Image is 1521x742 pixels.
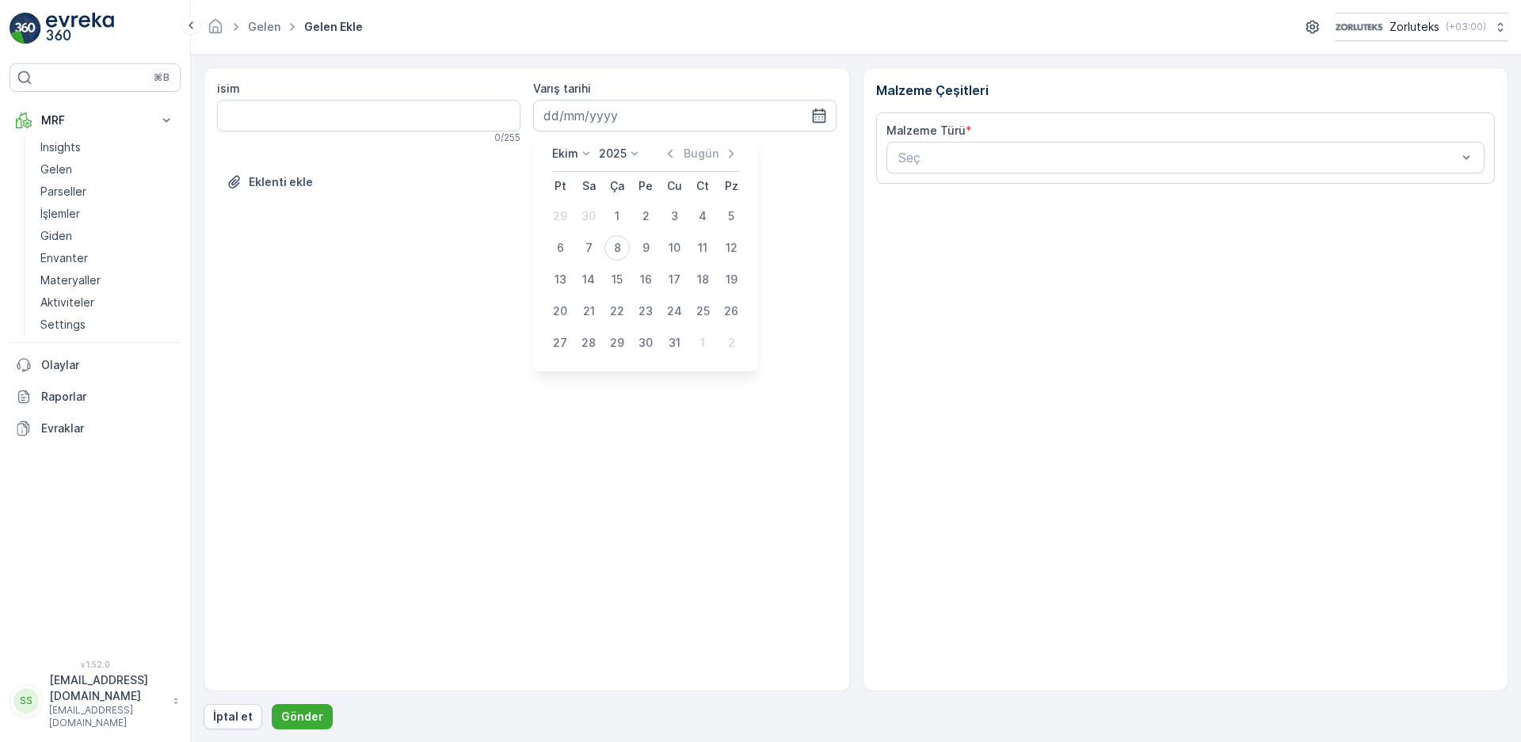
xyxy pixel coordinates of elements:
p: Seç [898,148,1458,167]
p: [EMAIL_ADDRESS][DOMAIN_NAME] [49,672,165,704]
div: 26 [719,299,744,324]
a: Envanter [34,247,181,269]
p: Parseller [40,184,86,200]
div: 10 [661,235,687,261]
a: Insights [34,136,181,158]
p: 0 / 255 [494,131,520,144]
button: İptal et [204,704,262,729]
span: Gelen ekle [301,19,366,35]
a: Giden [34,225,181,247]
div: 17 [661,267,687,292]
div: 15 [604,267,630,292]
button: SS[EMAIL_ADDRESS][DOMAIN_NAME][EMAIL_ADDRESS][DOMAIN_NAME] [10,672,181,729]
div: 31 [661,330,687,356]
div: 9 [633,235,658,261]
div: 11 [690,235,715,261]
a: İşlemler [34,203,181,225]
p: Evraklar [41,420,174,436]
img: logo_light-DOdMpM7g.png [46,13,114,44]
label: Varış tarihi [533,82,591,95]
a: Parseller [34,181,181,203]
p: [EMAIL_ADDRESS][DOMAIN_NAME] [49,704,165,729]
p: ⌘B [154,71,170,84]
div: 6 [547,235,573,261]
p: Olaylar [41,357,174,373]
div: 28 [576,330,601,356]
div: 3 [661,204,687,229]
img: logo [10,13,41,44]
div: 25 [690,299,715,324]
a: Gelen [248,20,280,33]
p: Aktiviteler [40,295,94,310]
label: isim [217,82,240,95]
div: 18 [690,267,715,292]
div: 16 [633,267,658,292]
div: 30 [633,330,658,356]
th: Pazar [717,172,745,200]
p: Bugün [684,146,719,162]
p: Materyaller [40,272,101,288]
a: Gelen [34,158,181,181]
p: İşlemler [40,206,80,222]
div: 2 [719,330,744,356]
th: Salı [574,172,603,200]
a: Olaylar [10,349,181,381]
div: 14 [576,267,601,292]
div: 1 [690,330,715,356]
div: 7 [576,235,601,261]
div: 29 [604,330,630,356]
a: Evraklar [10,413,181,444]
button: Dosya Yükle [217,169,322,195]
p: Envanter [40,250,88,266]
div: 2 [633,204,658,229]
a: Materyaller [34,269,181,291]
p: Zorluteks [1389,19,1439,35]
div: 4 [690,204,715,229]
p: Gönder [281,709,323,725]
button: Gönder [272,704,333,729]
div: 29 [547,204,573,229]
p: Insights [40,139,81,155]
p: ( +03:00 ) [1446,21,1486,33]
a: Settings [34,314,181,336]
th: Cumartesi [688,172,717,200]
span: v 1.52.0 [10,660,181,669]
div: 12 [719,235,744,261]
div: 20 [547,299,573,324]
div: 21 [576,299,601,324]
button: MRF [10,105,181,136]
div: 30 [576,204,601,229]
div: 5 [719,204,744,229]
th: Pazartesi [546,172,574,200]
p: 2025 [599,146,627,162]
p: Eklenti ekle [249,174,313,190]
p: Gelen [40,162,72,177]
p: Malzeme Çeşitleri [876,81,1496,100]
a: Aktiviteler [34,291,181,314]
img: 6-1-9-3_wQBzyll.png [1335,18,1383,36]
button: Zorluteks(+03:00) [1335,13,1508,41]
a: Ana Sayfa [207,24,224,37]
div: 13 [547,267,573,292]
p: Raporlar [41,389,174,405]
div: 22 [604,299,630,324]
p: Ekim [552,146,578,162]
div: 24 [661,299,687,324]
th: Perşembe [631,172,660,200]
a: Raporlar [10,381,181,413]
th: Çarşamba [603,172,631,200]
p: Giden [40,228,72,244]
label: Malzeme Türü [886,124,966,137]
p: MRF [41,112,149,128]
div: 23 [633,299,658,324]
div: 19 [719,267,744,292]
th: Cuma [660,172,688,200]
div: 1 [604,204,630,229]
div: 27 [547,330,573,356]
div: SS [13,688,39,713]
p: İptal et [213,709,253,725]
input: dd/mm/yyyy [533,100,837,131]
p: Settings [40,317,86,333]
div: 8 [604,235,630,261]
